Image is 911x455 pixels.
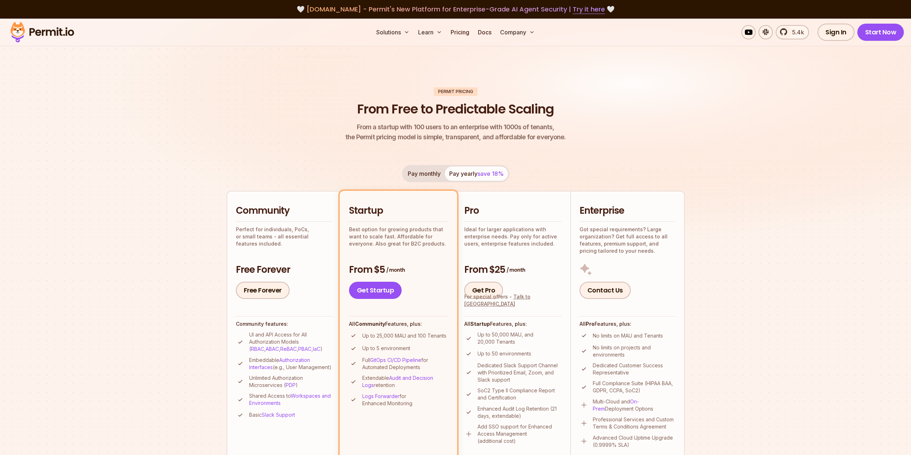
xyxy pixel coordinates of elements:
[236,263,333,276] h3: Free Forever
[464,204,562,217] h2: Pro
[362,345,410,352] p: Up to 5 environment
[249,357,333,371] p: Embeddable (e.g., User Management)
[478,405,562,420] p: Enhanced Audit Log Retention (21 days, extendable)
[497,25,538,39] button: Company
[507,266,525,274] span: / month
[236,320,333,328] h4: Community features:
[448,25,472,39] a: Pricing
[249,392,333,407] p: Shared Access to
[362,393,448,407] p: for Enhanced Monitoring
[280,346,297,352] a: ReBAC
[7,20,77,44] img: Permit logo
[298,346,311,352] a: PBAC
[470,321,490,327] strong: Startup
[345,122,566,132] span: From a startup with 100 users to an enterprise with 1000s of tenants,
[464,293,562,308] div: For special offers -
[349,204,448,217] h2: Startup
[593,398,675,412] p: Multi-Cloud and Deployment Options
[349,263,448,276] h3: From $5
[373,25,412,39] button: Solutions
[386,266,405,274] span: / month
[345,122,566,142] p: the Permit pricing model is simple, transparent, and affordable for everyone.
[593,434,675,449] p: Advanced Cloud Uptime Upgrade (0.9999% SLA)
[586,321,595,327] strong: Pro
[249,411,295,418] p: Basic
[593,332,663,339] p: No limits on MAU and Tenants
[236,226,333,247] p: Perfect for individuals, PoCs, or small teams - all essential features included.
[349,320,448,328] h4: All Features, plus:
[355,321,385,327] strong: Community
[580,282,631,299] a: Contact Us
[362,375,433,388] a: Audit and Decision Logs
[362,332,446,339] p: Up to 25,000 MAU and 100 Tenants
[262,412,295,418] a: Slack Support
[478,350,531,357] p: Up to 50 environments
[857,24,904,41] a: Start Now
[249,374,333,389] p: Unlimited Authorization Microservices ( )
[580,226,675,255] p: Got special requirements? Large organization? Get full access to all features, premium support, a...
[478,387,562,401] p: SoC2 Type II Compliance Report and Certification
[349,282,402,299] a: Get Startup
[313,346,320,352] a: IaC
[593,380,675,394] p: Full Compliance Suite (HIPAA BAA, GDPR, CCPA, SoC2)
[818,24,854,41] a: Sign In
[593,344,675,358] p: No limits on projects and environments
[349,226,448,247] p: Best option for growing products that want to scale fast. Affordable for everyone. Also great for...
[580,320,675,328] h4: All Features, plus:
[249,357,310,370] a: Authorization Interfaces
[464,320,562,328] h4: All Features, plus:
[464,282,503,299] a: Get Pro
[370,357,421,363] a: GitOps CI/CD Pipeline
[464,263,562,276] h3: From $25
[776,25,809,39] a: 5.4k
[415,25,445,39] button: Learn
[464,226,562,247] p: Ideal for larger applications with enterprise needs. Pay only for active users, enterprise featur...
[17,4,894,14] div: 🤍 🤍
[362,357,448,371] p: Full for Automated Deployments
[403,166,445,181] button: Pay monthly
[573,5,605,14] a: Try it here
[478,423,562,445] p: Add SSO support for Enhanced Access Management (additional cost)
[306,5,605,14] span: [DOMAIN_NAME] - Permit's New Platform for Enterprise-Grade AI Agent Security |
[357,100,554,118] h1: From Free to Predictable Scaling
[478,362,562,383] p: Dedicated Slack Support Channel with Prioritized Email, Zoom, and Slack support
[286,382,296,388] a: PDP
[580,204,675,217] h2: Enterprise
[475,25,494,39] a: Docs
[434,87,478,96] div: Permit Pricing
[593,416,675,430] p: Professional Services and Custom Terms & Conditions Agreement
[362,393,399,399] a: Logs Forwarder
[788,28,804,37] span: 5.4k
[593,398,639,412] a: On-Prem
[362,374,448,389] p: Extendable retention
[236,204,333,217] h2: Community
[251,346,264,352] a: RBAC
[478,331,562,345] p: Up to 50,000 MAU, and 20,000 Tenants
[266,346,279,352] a: ABAC
[593,362,675,376] p: Dedicated Customer Success Representative
[236,282,290,299] a: Free Forever
[249,331,333,353] p: UI and API Access for All Authorization Models ( , , , , )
